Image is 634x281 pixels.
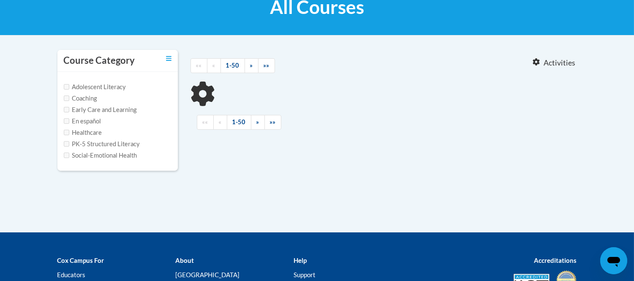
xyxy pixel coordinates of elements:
label: Adolescent Literacy [64,82,126,92]
b: Cox Campus For [57,256,104,264]
input: Checkbox for Options [64,153,69,158]
span: Activities [544,58,575,68]
label: Social-Emotional Health [64,151,137,160]
span: « [212,62,215,69]
span: »» [270,118,276,125]
b: Accreditations [534,256,577,264]
a: Previous [207,58,221,73]
span: » [250,62,253,69]
a: Next [251,115,265,130]
a: 1-50 [220,58,245,73]
input: Checkbox for Options [64,84,69,90]
iframe: Button to launch messaging window [600,247,627,274]
a: [GEOGRAPHIC_DATA] [175,271,239,278]
b: About [175,256,194,264]
a: Next [245,58,258,73]
b: Help [294,256,307,264]
input: Checkbox for Options [64,118,69,124]
span: «« [202,118,208,125]
span: « [219,118,222,125]
label: PK-5 Structured Literacy [64,139,140,149]
a: End [258,58,275,73]
span: » [256,118,259,125]
label: Coaching [64,94,97,103]
span: «« [196,62,202,69]
a: Support [294,271,316,278]
a: 1-50 [227,115,251,130]
input: Checkbox for Options [64,130,69,135]
a: Begining [197,115,214,130]
a: Previous [213,115,227,130]
a: Begining [190,58,207,73]
input: Checkbox for Options [64,95,69,101]
input: Checkbox for Options [64,107,69,112]
a: Educators [57,271,86,278]
label: Early Care and Learning [64,105,137,115]
a: End [264,115,281,130]
span: »» [264,62,269,69]
label: En español [64,117,101,126]
input: Checkbox for Options [64,141,69,147]
h3: Course Category [64,54,135,67]
a: Toggle collapse [166,54,171,63]
label: Healthcare [64,128,102,137]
